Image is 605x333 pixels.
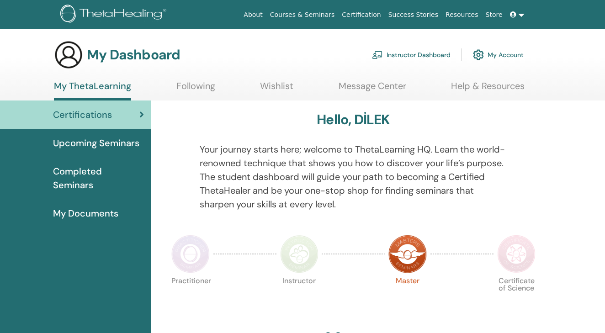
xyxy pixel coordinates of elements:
a: Message Center [339,80,406,98]
span: Completed Seminars [53,164,144,192]
h3: My Dashboard [87,47,180,63]
p: Your journey starts here; welcome to ThetaLearning HQ. Learn the world-renowned technique that sh... [200,143,507,211]
a: Resources [442,6,482,23]
img: Practitioner [171,235,210,273]
h3: Hello, DİLEK [317,111,390,128]
a: Help & Resources [451,80,525,98]
a: My Account [473,45,524,65]
p: Master [388,277,427,316]
span: Certifications [53,108,112,122]
a: My ThetaLearning [54,80,131,100]
a: Certification [338,6,384,23]
p: Practitioner [171,277,210,316]
img: logo.png [60,5,170,25]
img: cog.svg [473,47,484,63]
img: generic-user-icon.jpg [54,40,83,69]
a: Instructor Dashboard [372,45,451,65]
a: About [240,6,266,23]
img: Certificate of Science [497,235,536,273]
a: Store [482,6,506,23]
a: Success Stories [385,6,442,23]
p: Certificate of Science [497,277,536,316]
img: Instructor [280,235,318,273]
a: Following [176,80,215,98]
span: My Documents [53,206,118,220]
img: Master [388,235,427,273]
span: Upcoming Seminars [53,136,139,150]
a: Wishlist [260,80,293,98]
a: Courses & Seminars [266,6,339,23]
img: chalkboard-teacher.svg [372,51,383,59]
p: Instructor [280,277,318,316]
